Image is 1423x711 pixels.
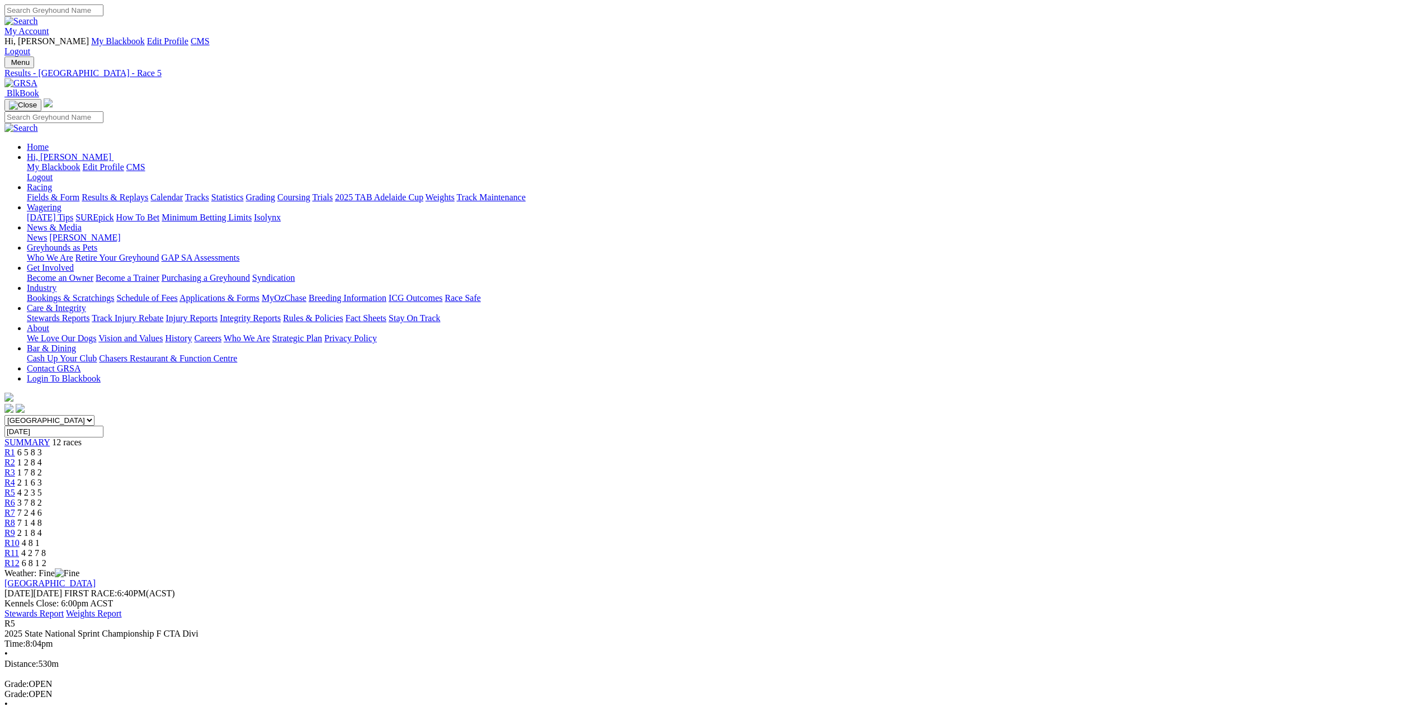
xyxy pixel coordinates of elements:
[4,649,8,658] span: •
[4,488,15,497] a: R5
[4,458,15,467] span: R2
[17,518,42,528] span: 7 1 4 8
[27,192,79,202] a: Fields & Form
[246,192,275,202] a: Grading
[179,293,259,303] a: Applications & Forms
[4,679,29,689] span: Grade:
[64,588,117,598] span: FIRST RACE:
[92,313,163,323] a: Track Injury Rebate
[445,293,480,303] a: Race Safe
[4,88,39,98] a: BlkBook
[17,498,42,507] span: 3 7 8 2
[262,293,306,303] a: MyOzChase
[96,273,159,282] a: Become a Trainer
[4,498,15,507] a: R6
[4,78,37,88] img: GRSA
[22,538,40,548] span: 4 8 1
[389,313,440,323] a: Stay On Track
[4,558,20,568] a: R12
[27,223,82,232] a: News & Media
[44,98,53,107] img: logo-grsa-white.png
[27,313,89,323] a: Stewards Reports
[17,468,42,477] span: 1 7 8 2
[126,162,145,172] a: CMS
[27,374,101,383] a: Login To Blackbook
[27,263,74,272] a: Get Involved
[224,333,270,343] a: Who We Are
[283,313,343,323] a: Rules & Policies
[4,518,15,528] a: R8
[4,689,1419,699] div: OPEN
[4,568,79,578] span: Weather: Fine
[17,528,42,538] span: 2 1 8 4
[27,333,96,343] a: We Love Our Dogs
[27,213,1419,223] div: Wagering
[457,192,526,202] a: Track Maintenance
[27,152,111,162] span: Hi, [PERSON_NAME]
[4,468,15,477] span: R3
[4,548,19,558] a: R11
[4,404,13,413] img: facebook.svg
[4,699,8,709] span: •
[4,4,103,16] input: Search
[166,313,218,323] a: Injury Reports
[27,172,53,182] a: Logout
[4,393,13,402] img: logo-grsa-white.png
[17,458,42,467] span: 1 2 8 4
[312,192,333,202] a: Trials
[4,679,1419,689] div: OPEN
[27,283,56,293] a: Industry
[27,162,1419,182] div: Hi, [PERSON_NAME]
[4,538,20,548] span: R10
[4,689,29,699] span: Grade:
[4,659,1419,669] div: 530m
[27,152,114,162] a: Hi, [PERSON_NAME]
[324,333,377,343] a: Privacy Policy
[211,192,244,202] a: Statistics
[66,609,122,618] a: Weights Report
[91,36,145,46] a: My Blackbook
[147,36,188,46] a: Edit Profile
[162,273,250,282] a: Purchasing a Greyhound
[22,558,46,568] span: 6 8 1 2
[4,36,1419,56] div: My Account
[4,659,38,668] span: Distance:
[254,213,281,222] a: Isolynx
[75,213,114,222] a: SUREpick
[4,68,1419,78] div: Results - [GEOGRAPHIC_DATA] - Race 5
[4,508,15,517] a: R7
[335,192,423,202] a: 2025 TAB Adelaide Cup
[185,192,209,202] a: Tracks
[4,123,38,133] img: Search
[99,354,237,363] a: Chasers Restaurant & Function Centre
[64,588,175,598] span: 6:40PM(ACST)
[4,99,41,111] button: Toggle navigation
[4,46,30,56] a: Logout
[4,639,26,648] span: Time:
[17,488,42,497] span: 4 2 3 5
[165,333,192,343] a: History
[98,333,163,343] a: Vision and Values
[4,478,15,487] span: R4
[389,293,442,303] a: ICG Outcomes
[116,213,160,222] a: How To Bet
[27,203,62,212] a: Wagering
[49,233,120,242] a: [PERSON_NAME]
[27,323,49,333] a: About
[162,213,252,222] a: Minimum Betting Limits
[4,448,15,457] a: R1
[27,243,97,252] a: Greyhounds as Pets
[83,162,124,172] a: Edit Profile
[27,313,1419,323] div: Care & Integrity
[11,58,30,67] span: Menu
[16,404,25,413] img: twitter.svg
[27,354,97,363] a: Cash Up Your Club
[27,213,73,222] a: [DATE] Tips
[27,233,1419,243] div: News & Media
[4,609,64,618] a: Stewards Report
